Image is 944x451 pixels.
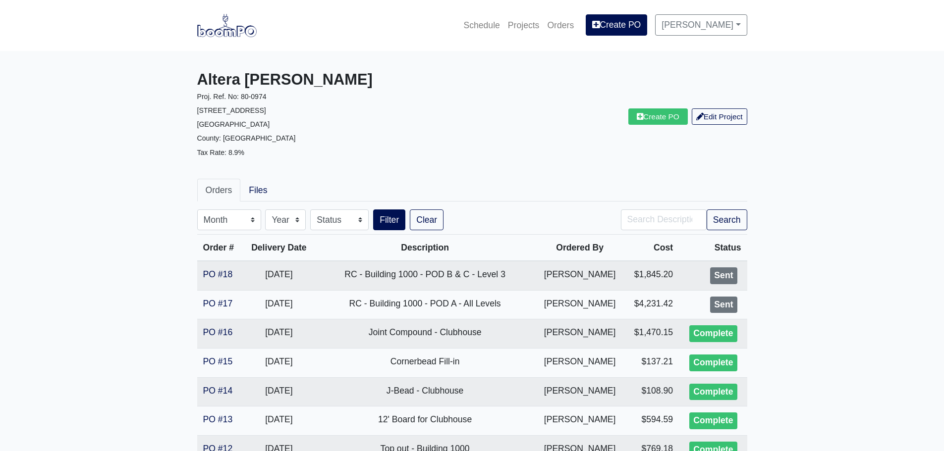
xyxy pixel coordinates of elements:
td: Cornerbead Fill-in [315,348,535,377]
a: [PERSON_NAME] [655,14,747,35]
td: [DATE] [243,261,315,290]
button: Filter [373,209,405,230]
a: Projects [504,14,544,36]
td: [DATE] [243,377,315,406]
a: Create PO [628,108,688,125]
a: Schedule [459,14,503,36]
input: Search [621,209,707,230]
td: $4,231.42 [625,290,679,319]
div: Complete [689,354,737,371]
a: PO #15 [203,356,233,366]
td: RC - Building 1000 - POD A - All Levels [315,290,535,319]
td: 12' Board for Clubhouse [315,406,535,436]
td: [DATE] [243,406,315,436]
a: PO #16 [203,327,233,337]
th: Order # [197,235,243,261]
small: Proj. Ref. No: 80-0974 [197,93,267,100]
div: Complete [689,412,737,429]
a: Edit Project [692,108,747,125]
td: [DATE] [243,348,315,377]
small: [GEOGRAPHIC_DATA] [197,120,270,128]
small: [STREET_ADDRESS] [197,106,266,114]
td: [PERSON_NAME] [535,377,625,406]
a: PO #18 [203,269,233,279]
img: boomPO [197,14,257,37]
td: [DATE] [243,319,315,349]
div: Complete [689,384,737,401]
td: $108.90 [625,377,679,406]
td: $137.21 [625,348,679,377]
td: [PERSON_NAME] [535,290,625,319]
div: Sent [710,297,737,313]
td: $1,470.15 [625,319,679,349]
small: County: [GEOGRAPHIC_DATA] [197,134,296,142]
small: Tax Rate: 8.9% [197,149,244,156]
th: Cost [625,235,679,261]
th: Delivery Date [243,235,315,261]
td: [PERSON_NAME] [535,319,625,349]
td: $1,845.20 [625,261,679,290]
th: Ordered By [535,235,625,261]
th: Description [315,235,535,261]
td: Joint Compound - Clubhouse [315,319,535,349]
td: J-Bead - Clubhouse [315,377,535,406]
a: Files [240,179,276,201]
h3: Altera [PERSON_NAME] [197,71,465,89]
a: PO #14 [203,386,233,396]
th: Status [679,235,747,261]
div: Sent [710,267,737,284]
td: $594.59 [625,406,679,436]
a: Orders [197,179,241,201]
td: [DATE] [243,290,315,319]
a: Clear [410,209,444,230]
td: [PERSON_NAME] [535,348,625,377]
a: Create PO [586,14,647,35]
td: [PERSON_NAME] [535,261,625,290]
div: Complete [689,325,737,342]
td: [PERSON_NAME] [535,406,625,436]
button: Search [707,209,747,230]
a: Orders [543,14,578,36]
td: RC - Building 1000 - POD B & C - Level 3 [315,261,535,290]
a: PO #17 [203,299,233,308]
a: PO #13 [203,414,233,424]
